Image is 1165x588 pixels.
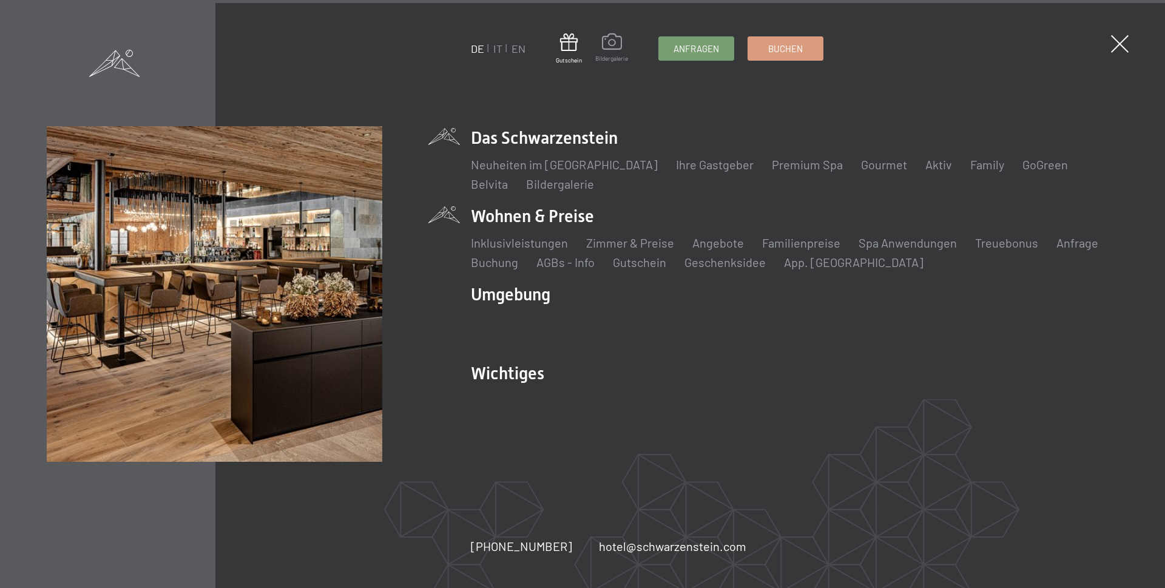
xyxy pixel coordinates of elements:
a: Buchung [471,255,518,269]
span: [PHONE_NUMBER] [471,539,572,553]
a: [PHONE_NUMBER] [471,538,572,555]
a: Familienpreise [762,235,840,250]
a: Inklusivleistungen [471,235,568,250]
a: Buchen [748,37,823,60]
a: Aktiv [925,157,952,172]
a: EN [512,42,525,55]
a: Gutschein [613,255,666,269]
a: Gourmet [861,157,907,172]
span: Anfragen [674,42,719,55]
a: Gutschein [556,33,582,64]
a: Family [970,157,1004,172]
a: Treuebonus [975,235,1038,250]
a: GoGreen [1022,157,1068,172]
a: hotel@schwarzenstein.com [599,538,746,555]
a: Angebote [692,235,744,250]
a: App. [GEOGRAPHIC_DATA] [784,255,924,269]
span: Bildergalerie [595,54,628,63]
a: Bildergalerie [526,177,594,191]
a: Anfragen [659,37,734,60]
a: IT [493,42,502,55]
a: Bildergalerie [595,33,628,63]
a: Geschenksidee [684,255,766,269]
a: DE [471,42,484,55]
a: Anfrage [1056,235,1098,250]
a: AGBs - Info [536,255,595,269]
a: Neuheiten im [GEOGRAPHIC_DATA] [471,157,658,172]
a: Zimmer & Preise [586,235,674,250]
span: Buchen [768,42,803,55]
a: Premium Spa [772,157,843,172]
a: Belvita [471,177,508,191]
a: Ihre Gastgeber [676,157,754,172]
span: Gutschein [556,56,582,64]
a: Spa Anwendungen [859,235,957,250]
